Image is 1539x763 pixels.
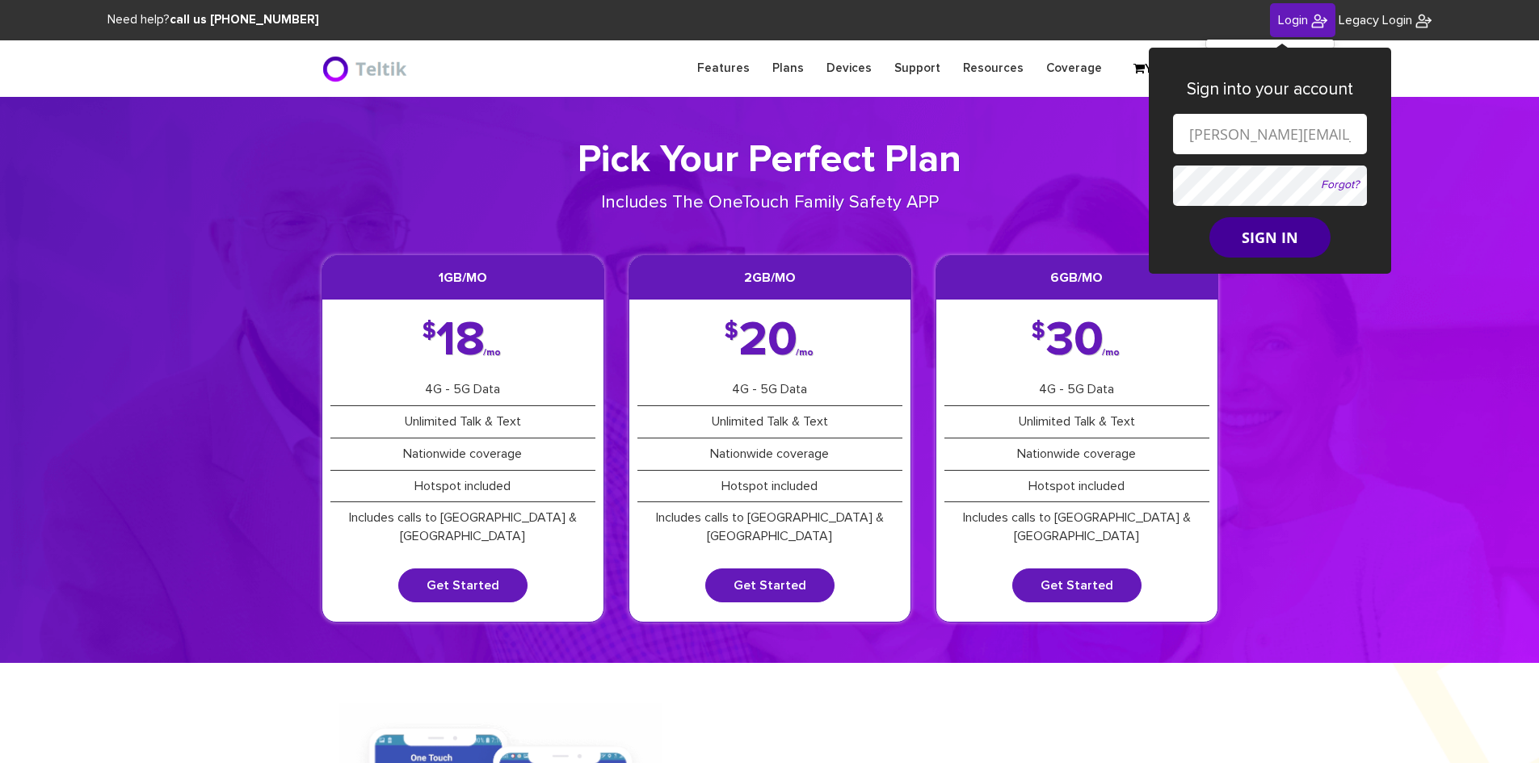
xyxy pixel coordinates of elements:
span: Legacy Login [1339,14,1412,27]
div: 20 [725,324,815,358]
li: 4G - 5G Data [330,374,595,406]
img: BriteX [322,52,411,85]
input: Email or Customer ID [1173,114,1367,154]
li: Hotspot included [637,471,902,503]
span: Login [1278,14,1308,27]
a: Forgot? [1321,179,1359,191]
span: $ [423,324,436,340]
a: Get Started [1012,568,1142,602]
li: Nationwide coverage [330,438,595,471]
li: Nationwide coverage [944,438,1209,471]
a: Legacy Login [1339,11,1432,30]
li: Nationwide coverage [637,438,902,471]
li: Includes calls to [GEOGRAPHIC_DATA] & [GEOGRAPHIC_DATA] [330,502,595,552]
img: BriteX [1311,13,1327,29]
h3: Sign into your account [1173,80,1367,99]
a: Devices [815,52,883,84]
h3: 1GB/mo [322,256,603,300]
li: 4G - 5G Data [944,374,1209,406]
li: Includes calls to [GEOGRAPHIC_DATA] & [GEOGRAPHIC_DATA] [637,502,902,552]
li: Includes calls to [GEOGRAPHIC_DATA] & [GEOGRAPHIC_DATA] [944,502,1209,552]
p: Includes The OneTouch Family Safety APP [545,191,994,216]
li: Hotspot included [944,471,1209,503]
h3: 2GB/mo [629,256,910,300]
li: Unlimited Talk & Text [944,406,1209,438]
a: Resources [952,52,1035,84]
a: Your Cart [1125,57,1206,82]
img: BriteX [1415,13,1432,29]
div: 30 [1032,324,1121,358]
strong: call us [PHONE_NUMBER] [170,14,319,26]
li: Unlimited Talk & Text [330,406,595,438]
a: Support [883,52,952,84]
li: Hotspot included [330,471,595,503]
li: 4G - 5G Data [637,374,902,406]
li: Unlimited Talk & Text [637,406,902,438]
a: Get Started [705,568,835,602]
span: $ [725,324,738,340]
a: Get Started [398,568,528,602]
h3: 6GB/mo [936,256,1217,300]
span: /mo [483,350,501,356]
span: /mo [1102,350,1120,356]
a: Plans [761,52,815,84]
a: Features [686,52,761,84]
span: Need help? [107,14,319,26]
div: 18 [423,324,502,358]
a: Coverage [1035,52,1113,84]
span: $ [1032,324,1045,340]
h1: Pick Your Perfect Plan [322,137,1218,184]
span: /mo [796,350,814,356]
button: SIGN IN [1209,217,1331,258]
